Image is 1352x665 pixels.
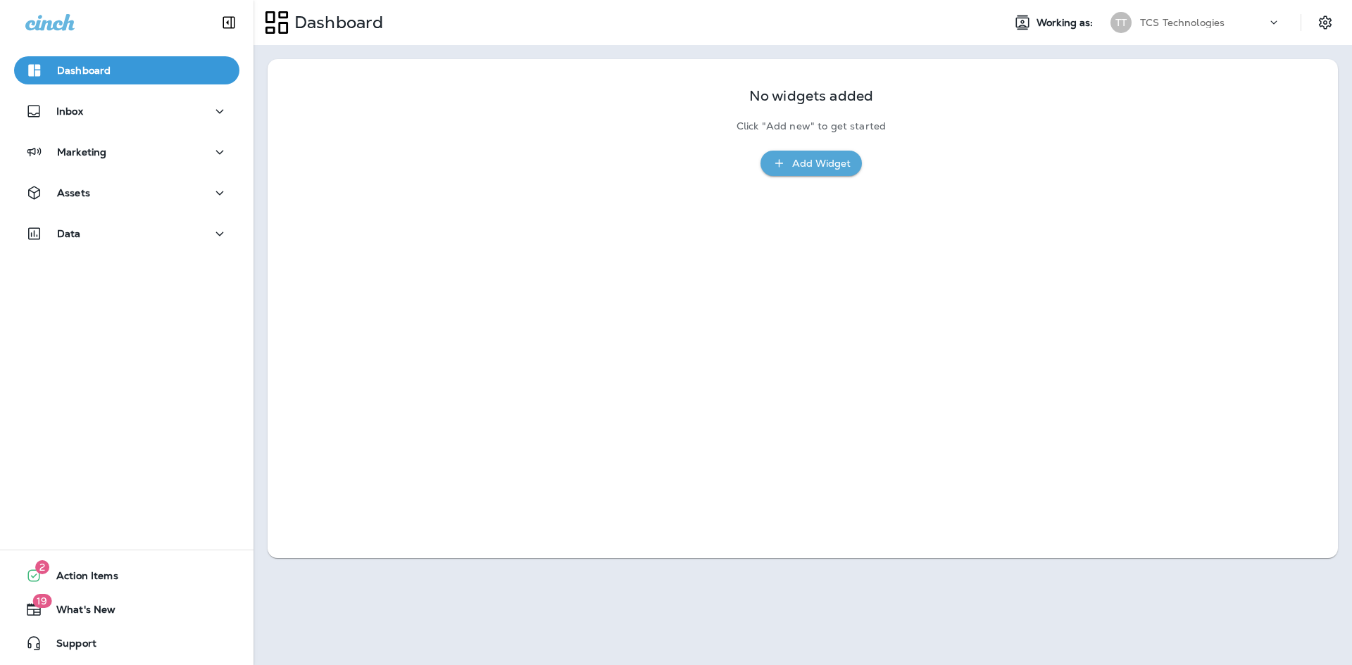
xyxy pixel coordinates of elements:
button: Data [14,220,239,248]
p: No widgets added [749,90,873,102]
p: Click "Add new" to get started [737,120,886,132]
button: Add Widget [760,151,862,177]
button: Marketing [14,138,239,166]
p: Assets [57,187,90,198]
button: Settings [1313,10,1338,35]
p: Data [57,228,81,239]
p: Dashboard [57,65,111,76]
button: Support [14,629,239,657]
span: 19 [32,594,51,608]
p: Dashboard [289,12,383,33]
div: Add Widget [792,155,851,172]
span: Support [42,638,96,654]
p: Inbox [56,106,83,117]
span: What's New [42,604,115,621]
p: Marketing [57,146,106,158]
button: Collapse Sidebar [209,8,249,37]
p: TCS Technologies [1140,17,1225,28]
button: Assets [14,179,239,207]
button: 19What's New [14,595,239,623]
span: Action Items [42,570,118,587]
span: 2 [35,560,49,574]
div: TT [1110,12,1132,33]
button: Inbox [14,97,239,125]
span: Working as: [1037,17,1096,29]
button: 2Action Items [14,562,239,590]
button: Dashboard [14,56,239,84]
